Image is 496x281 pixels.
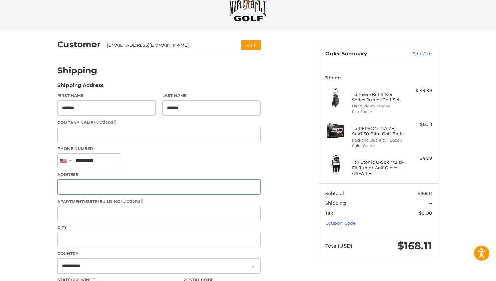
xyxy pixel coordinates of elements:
span: $168.11 [418,190,432,196]
label: Company Name [57,119,261,126]
h4: 1 x [PERSON_NAME] Staff 50 Elite Golf Balls [352,126,404,137]
button: Edit [241,40,261,50]
label: Phone Number [57,146,261,152]
small: (Optional) [94,119,116,125]
label: City [57,225,261,231]
a: Coupon Code [325,220,356,226]
span: -- [429,200,432,206]
label: Apartment/Suite/Building [57,198,261,205]
small: (Optional) [121,198,143,204]
div: [EMAIL_ADDRESS][DOMAIN_NAME] [107,42,228,49]
span: Subtotal [325,190,344,196]
label: First Name [57,93,156,99]
label: Country [57,251,261,257]
h2: Customer [57,39,101,50]
iframe: Google Customer Reviews [440,263,496,281]
h2: Shipping [57,65,97,76]
li: Flex Junior [352,109,404,115]
h3: Order Summary [325,51,398,57]
a: Edit Cart [398,51,432,57]
h4: 1 x 1 Etonic G-Sok Multi-Fit Junior Golf Glove - OSFA LH [352,159,404,176]
span: Total (USD) [325,242,352,249]
h4: 1 x PowerBilt Silver Series Junior Golf Set [352,92,404,103]
span: Shipping [325,200,346,206]
label: Address [57,172,261,178]
li: Hand Right-Handed [352,103,404,109]
div: $149.99 [405,87,432,94]
li: Color Green [352,143,404,149]
div: United States: +1 [58,154,73,168]
li: Package Quantity 1 Dozen [352,137,404,143]
span: $0.00 [419,210,432,216]
div: $4.99 [405,155,432,162]
legend: Shipping Address [57,82,104,93]
div: $13.13 [405,121,432,128]
span: Tax [325,210,333,216]
span: $168.11 [397,239,432,252]
label: Last Name [162,93,261,99]
h3: 3 Items [325,75,432,80]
